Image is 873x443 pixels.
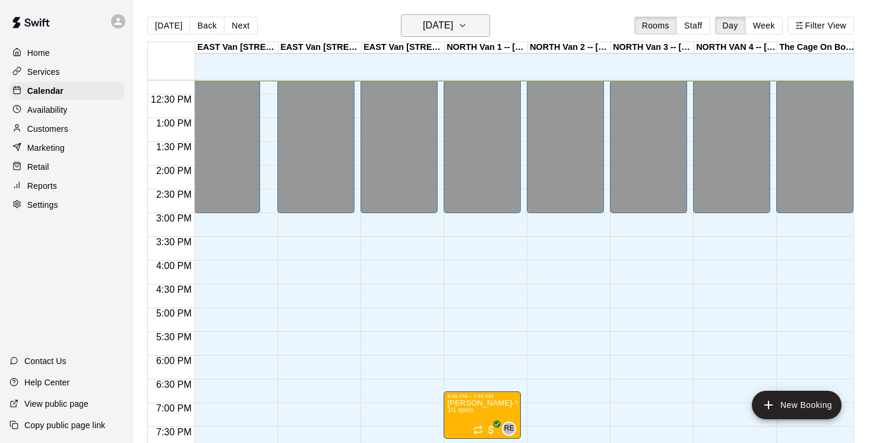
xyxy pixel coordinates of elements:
[153,166,195,176] span: 2:00 PM
[787,17,854,34] button: Filter View
[676,17,710,34] button: Staff
[27,123,68,135] p: Customers
[27,85,64,97] p: Calendar
[10,196,124,214] a: Settings
[27,47,50,59] p: Home
[148,94,194,105] span: 12:30 PM
[279,42,362,53] div: EAST Van [STREET_ADDRESS]
[752,391,842,419] button: add
[27,161,49,173] p: Retail
[27,66,60,78] p: Services
[153,332,195,342] span: 5:30 PM
[745,17,783,34] button: Week
[153,379,195,390] span: 6:30 PM
[10,177,124,195] a: Reports
[153,308,195,318] span: 5:00 PM
[27,104,68,116] p: Availability
[473,425,483,435] span: Recurring event
[528,42,611,53] div: NORTH Van 2 -- [STREET_ADDRESS]
[10,101,124,119] a: Availability
[447,393,517,399] div: 6:45 PM – 7:45 PM
[153,261,195,271] span: 4:00 PM
[224,17,257,34] button: Next
[153,403,195,413] span: 7:00 PM
[27,142,65,154] p: Marketing
[10,120,124,138] a: Customers
[611,42,694,53] div: NORTH Van 3 -- [STREET_ADDRESS]
[153,356,195,366] span: 6:00 PM
[634,17,677,34] button: Rooms
[153,142,195,152] span: 1:30 PM
[153,118,195,128] span: 1:00 PM
[401,14,490,37] button: [DATE]
[153,237,195,247] span: 3:30 PM
[507,422,516,436] span: Ryan Engel
[777,42,861,53] div: The Cage On Boundary 1 -- [STREET_ADDRESS] ([PERSON_NAME] & [PERSON_NAME]), [GEOGRAPHIC_DATA]
[10,63,124,81] a: Services
[24,376,69,388] p: Help Center
[694,42,777,53] div: NORTH VAN 4 -- [STREET_ADDRESS]
[10,158,124,176] a: Retail
[502,422,516,436] div: Ryan Engel
[147,17,190,34] button: [DATE]
[485,424,497,436] span: All customers have paid
[444,391,521,439] div: 6:45 PM – 7:45 PM: Cannon Yuda-Yu - August 4, 11, 18 & 25 @ North Van
[195,42,279,53] div: EAST Van [STREET_ADDRESS]
[153,284,195,295] span: 4:30 PM
[27,199,58,211] p: Settings
[153,427,195,437] span: 7:30 PM
[24,419,105,431] p: Copy public page link
[447,407,473,413] span: 1/1 spots filled
[24,398,88,410] p: View public page
[362,42,445,53] div: EAST Van [STREET_ADDRESS]
[504,423,514,435] span: RE
[27,180,57,192] p: Reports
[153,189,195,200] span: 2:30 PM
[445,42,528,53] div: NORTH Van 1 -- [STREET_ADDRESS]
[24,355,67,367] p: Contact Us
[423,17,453,34] h6: [DATE]
[10,82,124,100] a: Calendar
[153,213,195,223] span: 3:00 PM
[10,44,124,62] a: Home
[10,139,124,157] a: Marketing
[189,17,224,34] button: Back
[715,17,746,34] button: Day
